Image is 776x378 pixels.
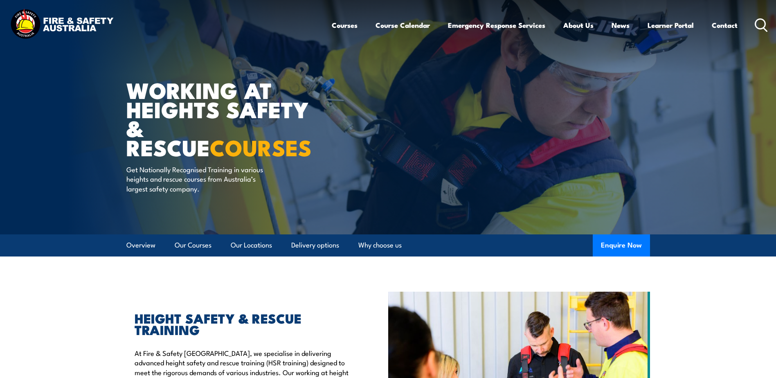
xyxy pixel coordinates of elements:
a: Overview [126,234,155,256]
a: Our Locations [231,234,272,256]
strong: COURSES [210,130,312,164]
a: About Us [563,14,594,36]
a: News [612,14,630,36]
button: Enquire Now [593,234,650,256]
p: Get Nationally Recognised Training in various heights and rescue courses from Australia’s largest... [126,164,276,193]
a: Our Courses [175,234,211,256]
h2: HEIGHT SAFETY & RESCUE TRAINING [135,312,351,335]
a: Why choose us [358,234,402,256]
a: Courses [332,14,358,36]
a: Learner Portal [648,14,694,36]
a: Emergency Response Services [448,14,545,36]
a: Delivery options [291,234,339,256]
a: Course Calendar [376,14,430,36]
h1: WORKING AT HEIGHTS SAFETY & RESCUE [126,80,328,157]
a: Contact [712,14,738,36]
